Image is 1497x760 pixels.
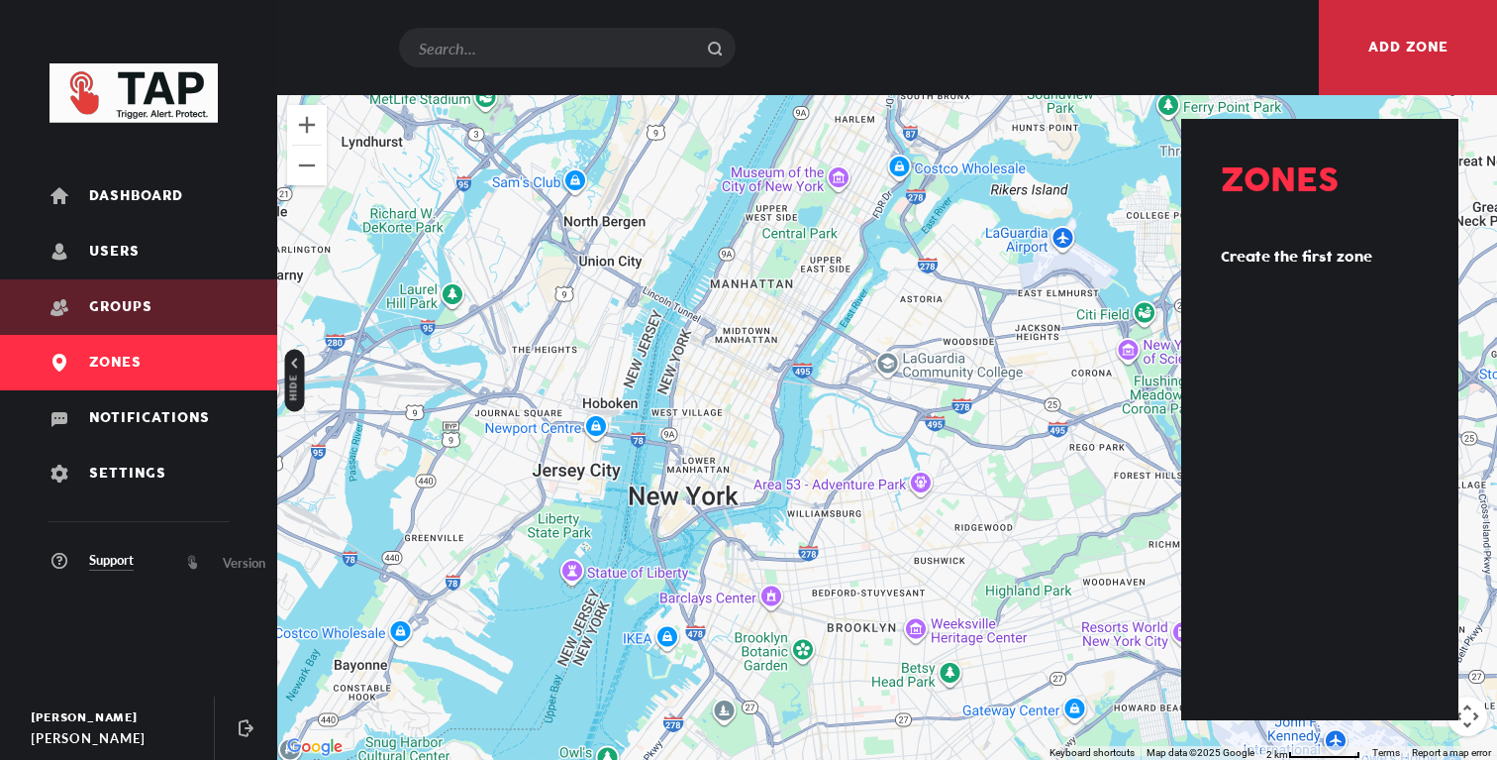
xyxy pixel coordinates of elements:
input: Search... [399,28,736,67]
span: Version [223,553,265,573]
a: Support [50,551,134,572]
span: Notifications [89,411,210,426]
span: Map data ©2025 Google [1147,747,1254,758]
span: Zones [89,356,142,371]
a: Report a map error [1412,747,1491,758]
img: Google [282,734,348,760]
span: Settings [89,467,166,482]
span: Add zone [1368,38,1448,57]
a: Terms [1372,747,1400,758]
button: Keyboard shortcuts [1049,746,1135,760]
span: Support [89,550,134,571]
button: Zoom out [287,146,327,185]
span: Users [89,245,140,260]
div: [PERSON_NAME] [31,708,195,728]
button: Map Scale: 2 km per 69 pixels [1260,746,1366,760]
a: Open this area in Google Maps (opens a new window) [282,734,348,760]
div: [PERSON_NAME] [31,728,195,748]
button: hide [285,349,305,411]
span: 2 km [1266,749,1288,760]
button: Zoom in [287,105,327,145]
li: Create the first zone [1181,229,1458,287]
span: Dashboard [89,189,183,204]
span: Groups [89,300,152,315]
span: hide [285,374,305,400]
h2: Zones [1181,119,1458,229]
